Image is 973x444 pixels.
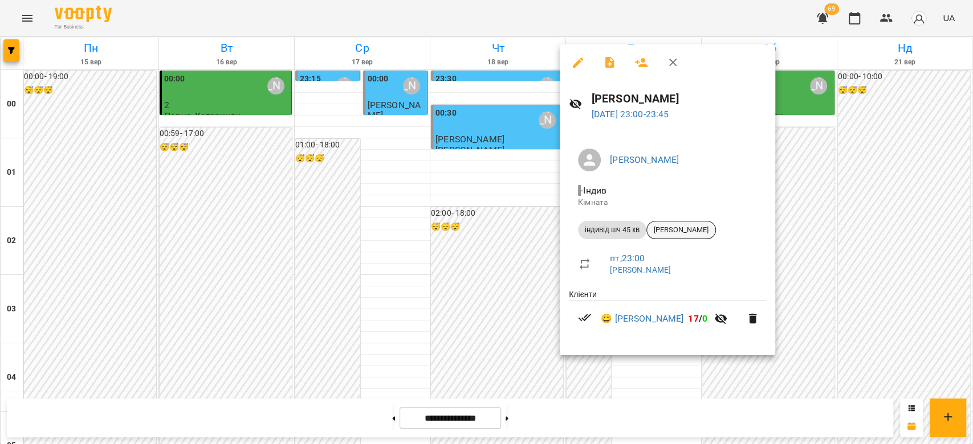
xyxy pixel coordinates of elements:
a: [PERSON_NAME] [610,265,671,274]
span: - Індив [578,185,609,196]
span: 17 [688,313,698,324]
div: [PERSON_NAME] [646,221,716,239]
p: Кімната [578,197,757,208]
h6: [PERSON_NAME] [592,90,767,108]
span: [PERSON_NAME] [647,225,715,235]
span: індивід шч 45 хв [578,225,646,235]
a: [PERSON_NAME] [610,154,679,165]
ul: Клієнти [569,289,766,342]
svg: Візит сплачено [578,311,592,324]
a: 😀 [PERSON_NAME] [601,312,683,326]
a: пт , 23:00 [610,253,645,264]
span: 0 [702,313,707,324]
a: [DATE] 23:00-23:45 [592,109,669,120]
b: / [688,313,707,324]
